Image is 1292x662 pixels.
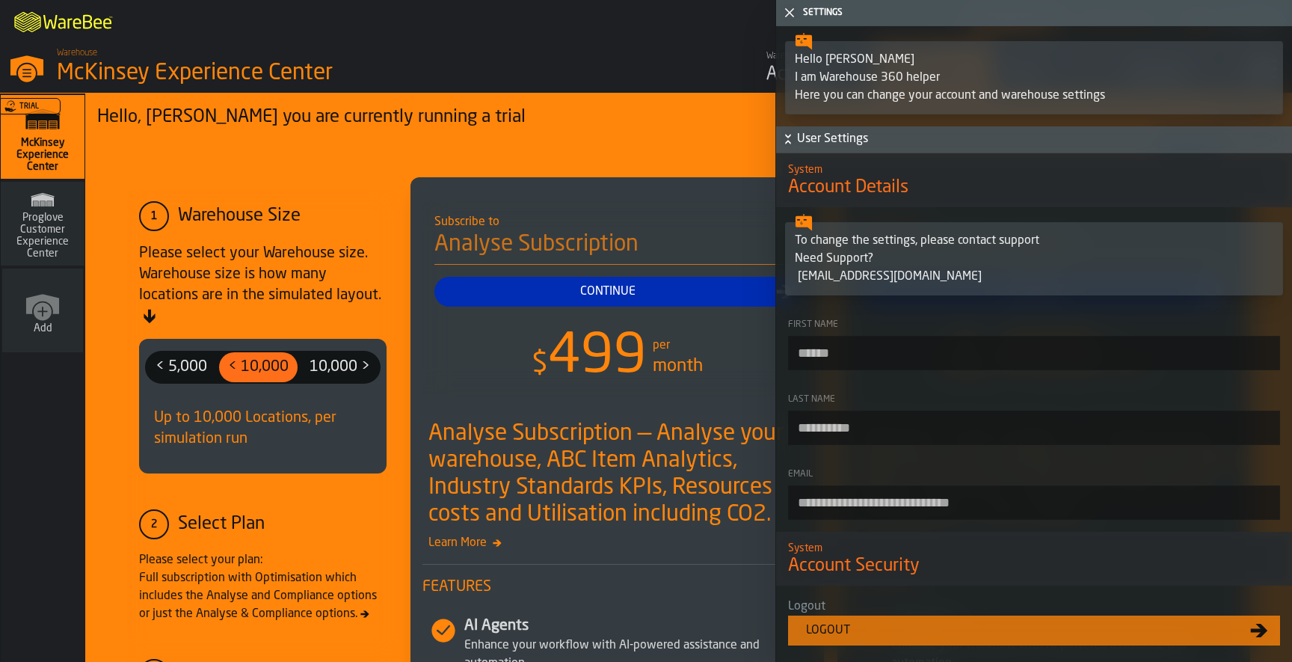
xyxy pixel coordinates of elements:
div: 1 [139,201,169,231]
button: button-Continue [434,277,800,307]
span: Warehouse [57,48,97,58]
span: 499 [548,331,647,384]
label: button-switch-multi-10,000 > [299,351,381,384]
span: 10,000 > [304,355,376,379]
div: Warehouse Size [178,204,301,228]
span: Add [34,322,52,334]
div: Hello, [PERSON_NAME] you are currently running a trial [97,105,1209,129]
div: Please select your Warehouse size. Warehouse size is how many locations are in the simulated layout. [139,243,387,327]
label: button-switch-multi-< 10,000 [218,351,299,384]
div: per [653,337,670,355]
a: link-to-/wh/i/99265d59-bd42-4a33-a5fd-483dee362034/simulations [1,95,84,182]
span: Trial [19,102,39,111]
a: link-to-/wh/i/99265d59-bd42-4a33-a5fd-483dee362034/feed/ [754,45,873,93]
span: Proglove Customer Experience Center [7,212,79,260]
div: thumb [219,352,298,382]
h4: Analyse Subscription [434,231,800,265]
div: Continue [440,283,776,301]
span: < 5,000 [150,355,213,379]
div: thumb [147,352,216,382]
div: month [653,355,703,378]
div: Subscribe to [434,213,800,231]
div: Activity [766,63,861,87]
span: < 10,000 [222,355,295,379]
span: Features [422,577,812,598]
div: AI Agents [464,616,812,637]
span: $ [532,349,548,379]
div: Please select your plan: Full subscription with Optimisation which includes the Analyse and Compl... [139,551,387,623]
div: Warehouse [766,51,861,61]
div: 2 [139,509,169,539]
a: link-to-/wh/i/ad8a128b-0962-41b6-b9c5-f48cc7973f93/simulations [1,182,84,269]
div: Analyse Subscription — Analyse your warehouse, ABC Item Analytics, Industry Standards KPIs, Resou... [428,420,812,528]
div: Up to 10,000 Locations, per simulation run [145,396,381,462]
div: Select Plan [178,512,265,536]
div: McKinsey Experience Center [57,60,461,87]
div: thumb [301,352,379,382]
a: link-to-/wh/new [2,269,83,355]
label: button-switch-multi-< 5,000 [145,351,218,384]
span: Learn More [422,534,812,552]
